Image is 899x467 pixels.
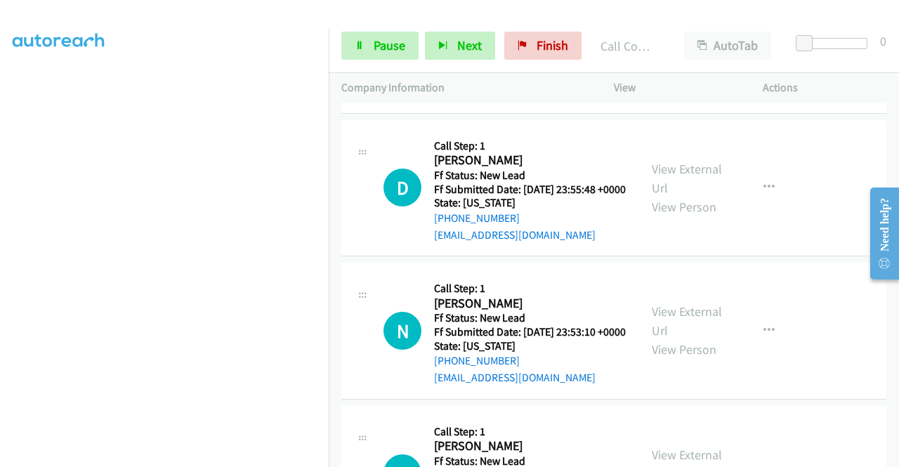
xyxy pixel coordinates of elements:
p: View [614,79,737,96]
p: Company Information [341,79,589,96]
h5: Ff Submitted Date: [DATE] 23:55:48 +0000 [434,183,626,197]
h5: State: [US_STATE] [434,196,626,210]
p: Actions [763,79,886,96]
button: AutoTab [684,32,771,60]
h5: State: [US_STATE] [434,339,626,353]
h5: Ff Status: New Lead [434,311,626,325]
button: Next [425,32,495,60]
iframe: Resource Center [859,178,899,289]
h2: [PERSON_NAME] [434,152,622,169]
a: View External Url [652,161,722,196]
h2: [PERSON_NAME] [434,438,622,454]
span: Pause [374,37,405,53]
a: Pause [341,32,419,60]
a: [EMAIL_ADDRESS][DOMAIN_NAME] [434,371,596,384]
h5: Call Step: 1 [434,425,626,439]
span: Finish [537,37,568,53]
a: [PHONE_NUMBER] [434,211,520,225]
h1: N [383,312,421,350]
a: View Person [652,199,716,215]
a: View Person [652,341,716,357]
a: [EMAIL_ADDRESS][DOMAIN_NAME] [434,228,596,242]
h5: Call Step: 1 [434,282,626,296]
div: The call is yet to be attempted [383,312,421,350]
h5: Call Step: 1 [434,139,626,153]
div: 0 [880,32,886,51]
h5: Ff Submitted Date: [DATE] 23:53:10 +0000 [434,325,626,339]
a: Finish [504,32,582,60]
div: Delay between calls (in seconds) [803,38,867,49]
a: View External Url [652,303,722,338]
h5: Ff Status: New Lead [434,169,626,183]
p: Call Completed [601,37,659,55]
h2: [PERSON_NAME] [434,296,622,312]
span: Next [457,37,482,53]
a: [PHONE_NUMBER] [434,354,520,367]
h1: D [383,169,421,206]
